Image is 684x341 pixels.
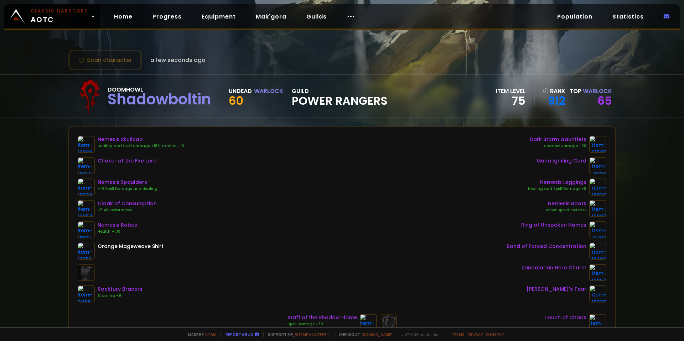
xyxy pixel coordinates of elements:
img: item-10056 [78,243,95,260]
span: Warlock [583,87,612,95]
a: Buy me a coffee [295,332,330,337]
a: Home [108,9,138,24]
div: Band of Forced Concentration [507,243,586,250]
div: Nemesis Boots [546,200,586,207]
div: Stamina +9 [98,293,142,299]
a: Consent [486,332,504,337]
div: Staff of the Shadow Flame [287,314,357,321]
div: Zandalarian Hero Charm [522,264,586,272]
div: Rockfury Bracers [98,285,142,293]
div: Ring of Unspoken Names [521,221,586,229]
div: Undead [229,87,252,95]
span: Support me, [263,332,330,337]
div: +5 All Resistances [98,207,157,213]
span: AOTC [31,8,88,25]
img: item-16930 [589,179,606,196]
a: Equipment [196,9,242,24]
a: Guilds [301,9,332,24]
img: item-16931 [78,221,95,238]
img: item-19861 [589,314,606,331]
div: Orange Mageweave Shirt [98,243,164,250]
a: Statistics [607,9,649,24]
div: Nemesis Leggings [528,179,586,186]
div: 75 [496,95,525,106]
div: Minor Speed Increase [546,207,586,213]
img: item-19356 [360,314,377,331]
div: Nemesis Skullcap [98,136,184,143]
div: Touch of Chaos [544,314,586,321]
div: Cloak of Consumption [98,200,157,207]
div: Nemesis Robes [98,221,137,229]
div: rank [543,87,565,95]
div: Top [570,87,612,95]
div: +18 Spell Damage and Healing [98,186,157,192]
img: item-19403 [589,243,606,260]
div: Shadow Damage +20 [530,143,586,149]
span: Power Rangers [292,95,388,106]
div: Choker of the Fire Lord [98,157,157,165]
a: Privacy [467,332,483,337]
div: [PERSON_NAME]'s Tear [527,285,586,293]
span: a few seconds ago [150,56,206,64]
img: item-19379 [589,285,606,303]
a: 912 [543,95,565,106]
a: Terms [451,332,465,337]
img: item-16929 [78,136,95,153]
span: 60 [229,93,243,109]
a: Classic HardcoreAOTC [4,4,100,29]
img: item-21417 [589,221,606,238]
img: item-16927 [589,200,606,217]
div: Healing and Spell Damage +8 [528,186,586,192]
a: 65 [597,93,612,109]
img: item-19950 [589,264,606,281]
img: item-21186 [78,285,95,303]
span: Checkout [334,332,393,337]
img: item-16932 [78,179,95,196]
a: [DOMAIN_NAME] [362,332,393,337]
div: Nemesis Spaulders [98,179,157,186]
a: a fan [205,332,216,337]
div: guild [292,87,388,106]
div: Healing and Spell Damage +18/Stamina +10 [98,143,184,149]
small: Classic Hardcore [31,8,88,14]
div: Spell Damage +30 [287,321,357,327]
a: Population [551,9,598,24]
a: Report a bug [226,332,253,337]
img: item-19857 [78,200,95,217]
div: Shadowboltin [108,94,211,105]
img: item-18814 [78,157,95,174]
div: item level [496,87,525,95]
img: item-19136 [589,157,606,174]
span: Made by [184,332,216,337]
div: Doomhowl [108,85,211,94]
button: Scan character [68,50,142,70]
img: item-21585 [589,136,606,153]
a: Mak'gora [250,9,292,24]
div: Health +100 [98,229,137,234]
div: Dark Storm Gauntlets [530,136,586,143]
div: Warlock [254,87,283,95]
div: Mana Igniting Cord [537,157,586,165]
a: Progress [147,9,187,24]
span: v. d752d5 - production [397,332,440,337]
